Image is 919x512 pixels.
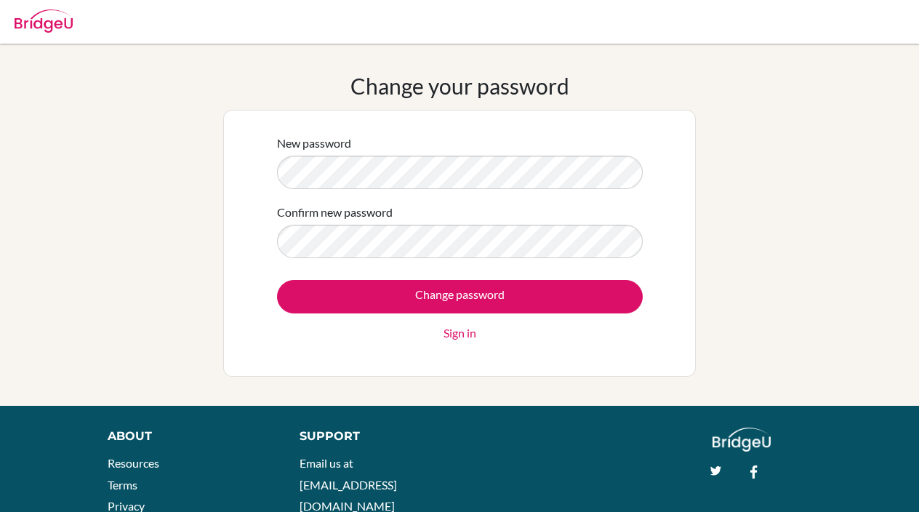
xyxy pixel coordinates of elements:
img: Bridge-U [15,9,73,33]
div: Support [300,428,445,445]
a: Terms [108,478,137,492]
label: New password [277,135,351,152]
label: Confirm new password [277,204,393,221]
img: logo_white@2x-f4f0deed5e89b7ecb1c2cc34c3e3d731f90f0f143d5ea2071677605dd97b5244.png [713,428,771,452]
a: Sign in [444,324,476,342]
div: About [108,428,268,445]
h1: Change your password [350,73,569,99]
a: Resources [108,456,159,470]
input: Change password [277,280,643,313]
